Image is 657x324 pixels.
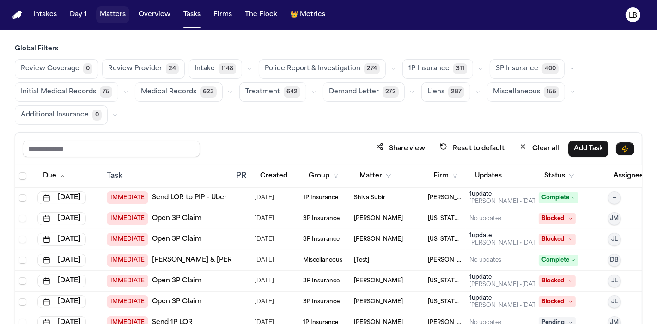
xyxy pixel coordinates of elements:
span: Review Coverage [21,64,79,73]
span: 0 [92,110,102,121]
button: 3P Insurance400 [490,59,565,79]
button: Initial Medical Records75 [15,82,118,102]
span: Review Provider [108,64,162,73]
span: 642 [284,86,300,98]
button: Clear all [514,140,565,157]
button: Immediate Task [616,142,634,155]
img: Finch Logo [11,11,22,19]
span: Initial Medical Records [21,87,96,97]
span: Additional Insurance [21,110,89,120]
span: 311 [453,63,467,74]
button: Intakes [30,6,61,23]
span: Miscellaneous [493,87,540,97]
span: Liens [427,87,444,97]
button: The Flock [241,6,281,23]
button: Review Provider24 [102,59,185,79]
span: 1148 [219,63,236,74]
span: Treatment [245,87,280,97]
span: Intake [195,64,215,73]
span: Police Report & Investigation [265,64,360,73]
span: 400 [542,63,559,74]
button: Share view [371,140,431,157]
button: Overview [135,6,174,23]
span: 287 [448,86,464,98]
button: Reset to default [434,140,510,157]
button: 1P Insurance311 [402,59,473,79]
span: 3P Insurance [496,64,538,73]
button: crownMetrics [286,6,329,23]
span: 274 [364,63,380,74]
a: Home [11,11,22,19]
span: 623 [200,86,217,98]
button: Treatment642 [239,82,306,102]
button: Police Report & Investigation274 [259,59,386,79]
button: Tasks [180,6,204,23]
span: 75 [100,86,112,98]
button: Firms [210,6,236,23]
span: 0 [83,63,92,74]
button: Liens287 [421,82,470,102]
button: Additional Insurance0 [15,105,108,125]
h3: Global Filters [15,44,642,54]
span: 1P Insurance [408,64,450,73]
button: Intake1148 [189,59,242,79]
span: 24 [166,63,179,74]
span: Demand Letter [329,87,379,97]
span: 272 [383,86,399,98]
button: Add Task [568,141,608,157]
button: Medical Records623 [135,82,223,102]
button: Demand Letter272 [323,82,405,102]
span: 155 [544,86,559,98]
button: Miscellaneous155 [487,82,565,102]
button: Matters [96,6,129,23]
span: Medical Records [141,87,196,97]
button: Review Coverage0 [15,59,98,79]
button: Day 1 [66,6,91,23]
